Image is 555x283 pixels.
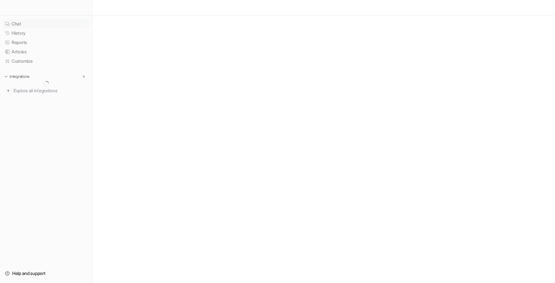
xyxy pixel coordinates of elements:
[4,74,8,79] img: expand menu
[3,269,90,278] a: Help and support
[10,74,30,79] p: Integrations
[13,86,87,96] span: Explore all integrations
[3,57,90,66] a: Customize
[3,73,31,80] button: Integrations
[3,86,90,95] a: Explore all integrations
[3,29,90,38] a: History
[3,47,90,56] a: Articles
[3,19,90,28] a: Chat
[5,87,12,94] img: explore all integrations
[3,38,90,47] a: Reports
[82,74,86,79] img: menu_add.svg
